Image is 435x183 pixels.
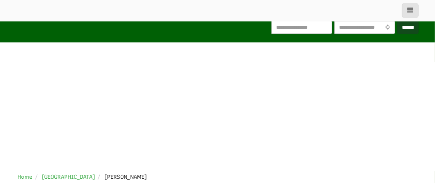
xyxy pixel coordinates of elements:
[383,25,392,30] i: Use Current Location
[18,174,33,180] a: Home
[402,3,419,18] button: main_menu
[104,174,147,180] span: [PERSON_NAME]
[42,174,95,180] a: [GEOGRAPHIC_DATA]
